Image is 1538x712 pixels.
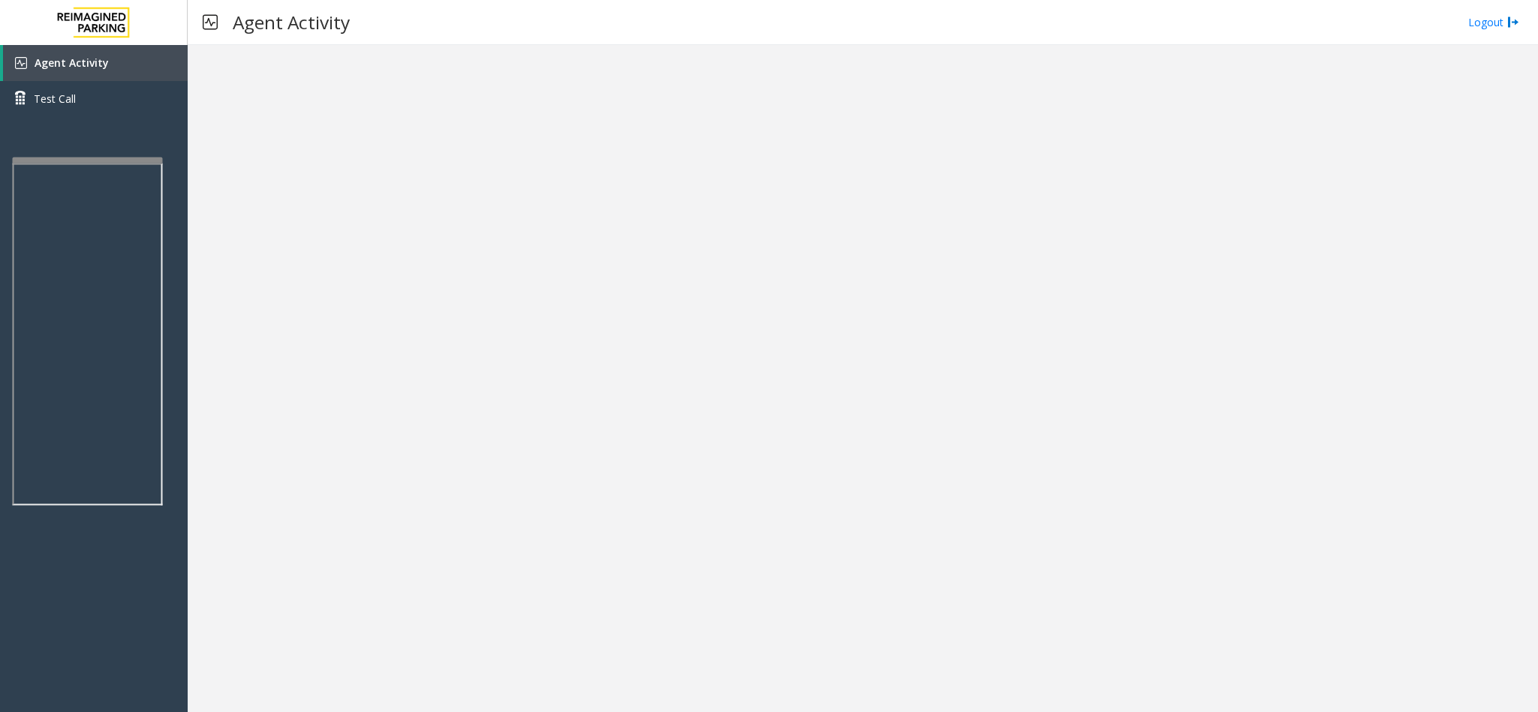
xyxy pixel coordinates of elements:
h3: Agent Activity [225,4,357,41]
a: Agent Activity [3,45,188,81]
img: logout [1507,14,1519,30]
img: 'icon' [15,57,27,69]
a: Logout [1468,14,1519,30]
img: pageIcon [203,4,218,41]
span: Test Call [34,91,76,107]
span: Agent Activity [35,56,109,70]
